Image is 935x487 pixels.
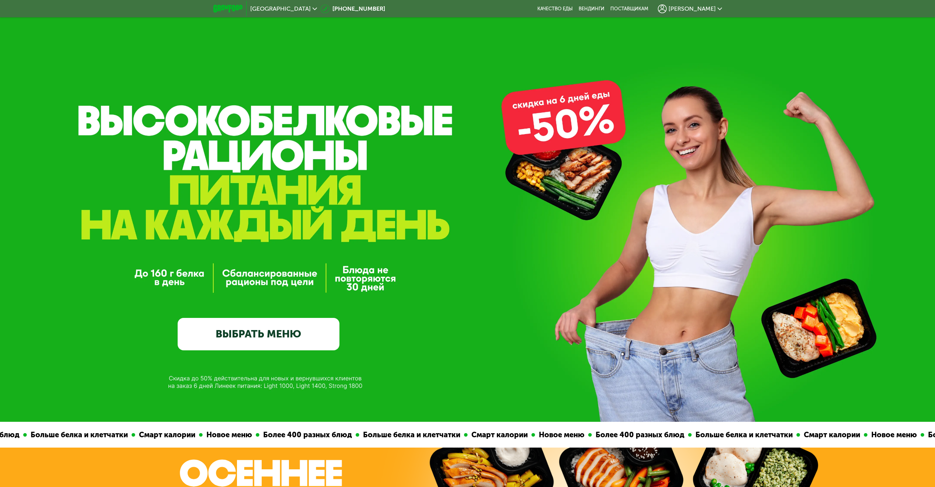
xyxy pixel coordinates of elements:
[178,318,339,350] a: ВЫБРАТЬ МЕНЮ
[531,429,584,441] div: Новое меню
[131,429,195,441] div: Смарт калории
[864,429,917,441] div: Новое меню
[537,6,573,12] a: Качество еды
[321,4,385,13] a: [PHONE_NUMBER]
[23,429,128,441] div: Больше белка и клетчатки
[250,6,311,12] span: [GEOGRAPHIC_DATA]
[588,429,684,441] div: Более 400 разных блюд
[579,6,604,12] a: Вендинги
[355,429,460,441] div: Больше белка и клетчатки
[669,6,716,12] span: [PERSON_NAME]
[796,429,860,441] div: Смарт калории
[199,429,252,441] div: Новое меню
[464,429,527,441] div: Смарт калории
[688,429,792,441] div: Больше белка и клетчатки
[255,429,352,441] div: Более 400 разных блюд
[610,6,648,12] div: поставщикам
